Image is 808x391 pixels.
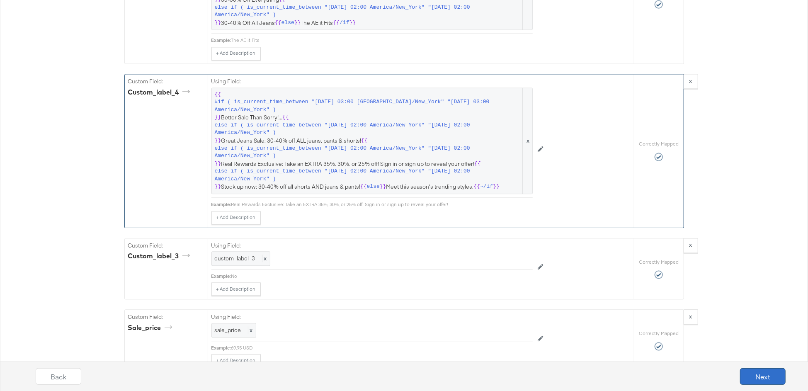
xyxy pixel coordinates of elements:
button: Next [740,368,786,385]
label: Correctly Mapped [639,141,679,147]
div: Real Rewards Exclusive: Take an EXTRA 35%, 30%, or 25% off! Sign in or sign up to reveal your offer! [231,201,533,208]
button: x [684,74,698,89]
span: else [367,183,380,191]
label: Correctly Mapped [639,330,679,337]
span: else [281,19,294,27]
span: }} [215,183,221,191]
span: {{ [215,91,221,99]
span: {{ [282,114,289,121]
span: {{ [474,160,481,168]
div: Example: [211,37,231,44]
span: else if ( is_current_time_between "[DATE] 02:00 America/New_York" "[DATE] 02:00 America/New_York" ) [215,168,521,183]
button: + Add Description [211,47,261,60]
button: Back [36,368,81,385]
div: custom_label_3 [128,251,193,261]
span: x [248,326,253,334]
span: x [522,88,532,194]
span: }} [215,137,221,145]
button: + Add Description [211,354,261,367]
span: /if [340,19,349,27]
span: }} [215,160,221,168]
span: custom_label_3 [215,255,255,262]
div: Example: [211,345,231,351]
span: }} [349,19,356,27]
span: {{ [361,137,368,145]
div: No [231,273,533,279]
span: #if ( is_current_time_between "[DATE] 03:00 [GEOGRAPHIC_DATA]/New_York" "[DATE] 03:00 America/New... [215,98,521,114]
label: Custom Field: [128,242,204,250]
label: Custom Field: [128,78,204,85]
div: sale_price [128,323,175,333]
span: else if ( is_current_time_between "[DATE] 02:00 America/New_York" "[DATE] 02:00 America/New_York" ) [215,4,521,19]
span: {{ [474,183,480,191]
button: x [684,309,698,324]
span: {{ [333,19,340,27]
div: 69.95 USD [231,345,533,351]
label: Using Field: [211,242,533,250]
button: + Add Description [211,282,261,296]
div: Example: [211,273,231,279]
div: The AE it Fits [231,37,533,44]
label: Correctly Mapped [639,259,679,265]
span: }} [294,19,301,27]
span: sale_price [215,326,241,334]
span: Better Sale Than Sorry!... Great Jeans Sale: 30-40% off ALL jeans, pants & shorts! Real Rewards E... [215,91,529,191]
span: {{ [360,183,367,191]
div: Example: [211,201,231,208]
span: ~/if [480,183,493,191]
span: }} [493,183,500,191]
div: custom_label_4 [128,87,193,97]
span: }} [215,19,221,27]
strong: x [689,313,692,320]
span: else if ( is_current_time_between "[DATE] 02:00 America/New_York" "[DATE] 02:00 America/New_York" ) [215,121,521,137]
label: Using Field: [211,78,533,85]
span: {{ [275,19,281,27]
button: x [684,238,698,253]
strong: x [689,241,692,248]
span: x [262,255,267,262]
span: }} [215,114,221,121]
strong: x [689,77,692,85]
label: Using Field: [211,313,533,321]
span: else if ( is_current_time_between "[DATE] 02:00 America/New_York" "[DATE] 02:00 America/New_York" ) [215,145,521,160]
span: }} [380,183,386,191]
button: + Add Description [211,211,261,224]
label: Custom Field: [128,313,204,321]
